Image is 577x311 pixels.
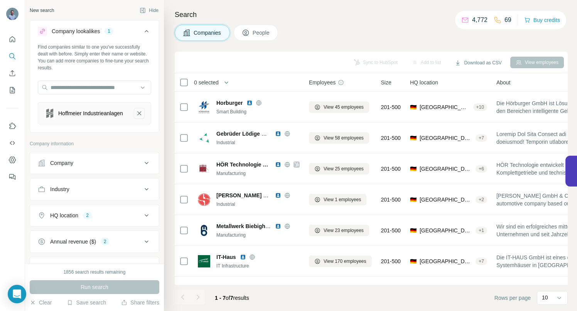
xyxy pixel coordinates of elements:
span: [GEOGRAPHIC_DATA], [GEOGRAPHIC_DATA]|Schwaben|[GEOGRAPHIC_DATA] [420,103,470,111]
div: HQ location [50,212,78,219]
button: Dashboard [6,153,19,167]
span: View 170 employees [324,258,366,265]
span: View 23 employees [324,227,364,234]
span: 🇩🇪 [410,103,417,111]
span: results [215,295,249,301]
span: 🇩🇪 [410,196,417,203]
span: Metallwerk Biebighäuser [216,223,280,229]
div: Annual revenue ($) [50,238,96,245]
span: [GEOGRAPHIC_DATA], [GEOGRAPHIC_DATA]|[GEOGRAPHIC_DATA]|[GEOGRAPHIC_DATA] [420,134,472,142]
div: IT Infrastructure [216,262,300,269]
div: + 7 [476,134,487,141]
div: + 2 [476,196,487,203]
img: Logo of Gebrüder Lödige Maschinenbau [198,132,210,144]
button: Company [30,154,159,172]
div: New search [30,7,54,14]
div: Manufacturing [216,232,300,239]
span: 🇩🇪 [410,134,417,142]
img: Hoffmeier Industrieanlagen-logo [44,108,55,119]
button: View 23 employees [309,225,369,236]
button: Enrich CSV [6,66,19,80]
img: Logo of Sauermann Franz Spritzgußtechnik KG [198,193,210,206]
p: 69 [504,15,511,25]
img: LinkedIn logo [275,192,281,198]
span: Companies [194,29,222,37]
button: View 25 employees [309,163,369,175]
button: Search [6,49,19,63]
button: Use Surfe API [6,136,19,150]
img: LinkedIn logo [275,131,281,137]
button: Save search [67,299,106,306]
img: LinkedIn logo [240,254,246,260]
img: LinkedIn logo [240,285,246,291]
div: Company [50,159,73,167]
button: Hide [134,5,164,16]
button: Clear [30,299,52,306]
span: View 45 employees [324,104,364,111]
button: Annual revenue ($)2 [30,232,159,251]
p: 4,772 [472,15,488,25]
span: HQ location [410,79,438,86]
span: 🇩🇪 [410,257,417,265]
img: Logo of IT-Haus [198,255,210,267]
span: 201-500 [381,103,401,111]
div: Company lookalikes [52,27,100,35]
span: 0 selected [194,79,219,86]
img: LinkedIn logo [275,161,281,168]
button: Download as CSV [449,57,507,69]
button: View 58 employees [309,132,369,144]
img: Logo of HÖR Technologie GmbH [198,163,210,175]
div: 2 [83,212,92,219]
span: 201-500 [381,196,401,203]
span: of [226,295,230,301]
span: 201-500 [381,134,401,142]
img: Logo of Metallwerk Biebighäuser [198,224,210,237]
span: IT-Haus [216,253,236,261]
button: My lists [6,83,19,97]
div: + 1 [476,227,487,234]
p: Company information [30,140,159,147]
span: [GEOGRAPHIC_DATA], [GEOGRAPHIC_DATA] [420,257,472,265]
span: Rows per page [494,294,531,302]
button: Industry [30,180,159,198]
span: [GEOGRAPHIC_DATA], [GEOGRAPHIC_DATA] [420,165,472,173]
div: Industry [50,185,69,193]
button: View 45 employees [309,101,369,113]
span: Size [381,79,391,86]
span: About [496,79,511,86]
button: Use Surfe on LinkedIn [6,119,19,133]
button: HQ location2 [30,206,159,225]
span: 201-500 [381,257,401,265]
div: Hoffmeier Industrieanlagen [58,109,123,117]
div: + 6 [476,165,487,172]
span: Employees [309,79,336,86]
img: Logo of Horburger [198,101,210,113]
button: Share filters [121,299,159,306]
button: View 1 employees [309,194,366,205]
button: Employees (size)1 [30,259,159,277]
span: 201-500 [381,227,401,234]
button: Quick start [6,32,19,46]
div: Open Intercom Messenger [8,285,26,303]
button: Buy credits [524,15,560,25]
span: 7 [230,295,233,301]
div: 2 [101,238,110,245]
span: HÖR Technologie GmbH [216,161,271,168]
button: Hoffmeier Industrieanlagen-remove-button [134,108,145,119]
p: 10 [542,294,548,301]
span: 🇩🇪 [410,165,417,173]
div: Industrial [216,201,300,208]
img: Avatar [6,8,19,20]
div: + 7 [476,258,487,265]
span: View 1 employees [324,196,361,203]
div: + 10 [473,104,487,111]
div: Find companies similar to one you've successfully dealt with before. Simply enter their name or w... [38,44,151,71]
span: [GEOGRAPHIC_DATA], [GEOGRAPHIC_DATA] [420,227,472,234]
div: 1 [105,28,113,35]
span: [GEOGRAPHIC_DATA], [GEOGRAPHIC_DATA] [420,196,472,203]
span: Horburger [216,99,243,107]
button: View 170 employees [309,256,372,267]
div: Smart Building [216,108,300,115]
h4: Search [175,9,568,20]
span: View 58 employees [324,134,364,141]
